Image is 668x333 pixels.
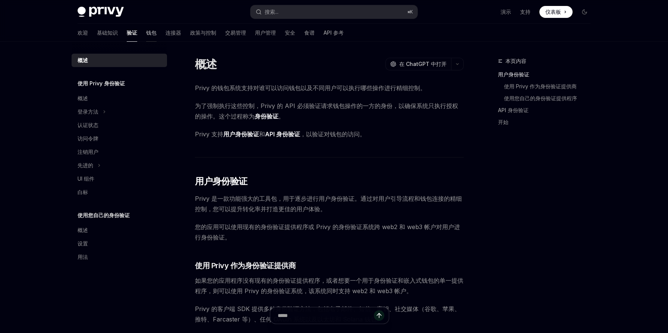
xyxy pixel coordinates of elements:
font: 政策与控制 [190,29,216,36]
font: ，以验证对钱包的访问。 [300,130,366,138]
a: 注销用户 [72,145,167,159]
a: 仪表板 [539,6,573,18]
a: 概述 [72,223,167,237]
a: 用户管理 [255,24,276,42]
font: 概述 [78,57,88,63]
font: 使用 Privy 作为身份验证提供商 [504,83,577,89]
a: 钱包 [146,24,157,42]
font: 身份验证 [255,112,278,120]
font: 仪表板 [545,9,561,15]
font: 欢迎 [78,29,88,36]
a: API 参考 [324,24,344,42]
font: 安全 [285,29,295,36]
font: 先进的 [78,162,93,168]
font: 登录方法 [78,108,98,115]
a: 设置 [72,237,167,250]
font: 用户身份验证 [195,176,247,187]
font: 用法 [78,254,88,260]
a: 概述 [72,92,167,105]
font: 设置 [78,240,88,247]
font: 使用您自己的身份验证提供程序 [504,95,577,101]
font: 如果您的应用程序没有现有的身份验证提供程序，或者想要一个用于身份验证和嵌入式钱包的单一提供程序，则可以使用 Privy 的身份验证系统，该系统同时支持 web2 和 web3 帐户。 [195,277,463,295]
font: 搜索... [265,9,278,15]
img: 深色标志 [78,7,124,17]
a: 欢迎 [78,24,88,42]
font: Privy 支持 [195,130,223,138]
font: 注销用户 [78,149,98,155]
font: 白标 [78,189,88,195]
font: 使用您自己的身份验证 [78,212,130,218]
a: 白标 [72,185,167,199]
button: 发送消息 [374,310,384,321]
button: 切换暗模式 [579,6,590,18]
a: 演示 [501,8,511,16]
font: Privy 是一款功能强大的工具包，用于逐步进行用户身份验证。通过对用户引导流程和钱包连接的精细控制，您可以提升转化率并打造更佳的用户体验。 [195,195,462,213]
font: 交易管理 [225,29,246,36]
font: 概述 [78,227,88,233]
font: 您的应用可以使用现有的身份验证提供程序或 Privy 的身份验证系统跨 web2 和 web3 帐户对用户进行身份验证。 [195,223,460,241]
a: 基础知识 [97,24,118,42]
font: K [410,9,413,15]
font: 用户身份验证 [498,71,529,77]
a: 验证 [127,24,137,42]
font: Privy 的钱包系统支持对谁可以访问钱包以及不同用户可以执行哪些操作进行精细控制。 [195,84,426,92]
a: 使用您自己的身份验证提供程序 [504,92,596,104]
font: 支持 [520,9,530,15]
font: Privy 的客户端 SDK 提供多种身份验证方法，包括电子邮件、短信、密钥、社交媒体（谷歌、苹果、推特、Farcaster 等）、任何 OAuth 系统以及以太坊和 Solana 钱包。 [195,305,460,323]
button: 在 ChatGPT 中打开 [385,58,451,70]
font: 。 [278,112,284,120]
a: 食谱 [304,24,315,42]
font: 认证状态 [78,122,98,128]
a: 概述 [72,54,167,67]
a: 支持 [520,8,530,16]
a: 政策与控制 [190,24,216,42]
font: API 身份验证 [265,130,300,138]
font: 访问令牌 [78,135,98,142]
font: API 身份验证 [498,107,529,113]
font: ⌘ [407,9,410,15]
font: 基础知识 [97,29,118,36]
button: 搜索...⌘K [250,5,417,19]
font: 本页内容 [505,58,526,64]
font: API 参考 [324,29,344,36]
font: 开始 [498,119,508,125]
font: 概述 [195,57,217,71]
font: 食谱 [304,29,315,36]
font: 在 ChatGPT 中打开 [399,61,447,67]
font: 使用 Privy 作为身份验证提供商 [195,261,296,270]
a: 交易管理 [225,24,246,42]
a: UI 组件 [72,172,167,185]
font: 用户管理 [255,29,276,36]
font: 连接器 [166,29,181,36]
a: 用户身份验证 [498,69,596,80]
a: 连接器 [166,24,181,42]
a: 访问令牌 [72,132,167,145]
a: 用法 [72,250,167,264]
a: 使用 Privy 作为身份验证提供商 [504,80,596,92]
font: 和 [259,130,265,138]
font: 钱包 [146,29,157,36]
font: UI 组件 [78,175,94,182]
font: 为了强制执行这些控制，Privy 的 API 必须验证请求钱包操作的一方的身份，以确保系统只执行授权的操作。这个过程称为 [195,102,458,120]
a: 安全 [285,24,295,42]
font: 验证 [127,29,137,36]
font: 概述 [78,95,88,101]
font: 使用 Privy 身份验证 [78,80,125,86]
font: 用户身份验证 [223,130,259,138]
a: API 身份验证 [498,104,596,116]
a: 认证状态 [72,118,167,132]
font: 演示 [501,9,511,15]
a: 开始 [498,116,596,128]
